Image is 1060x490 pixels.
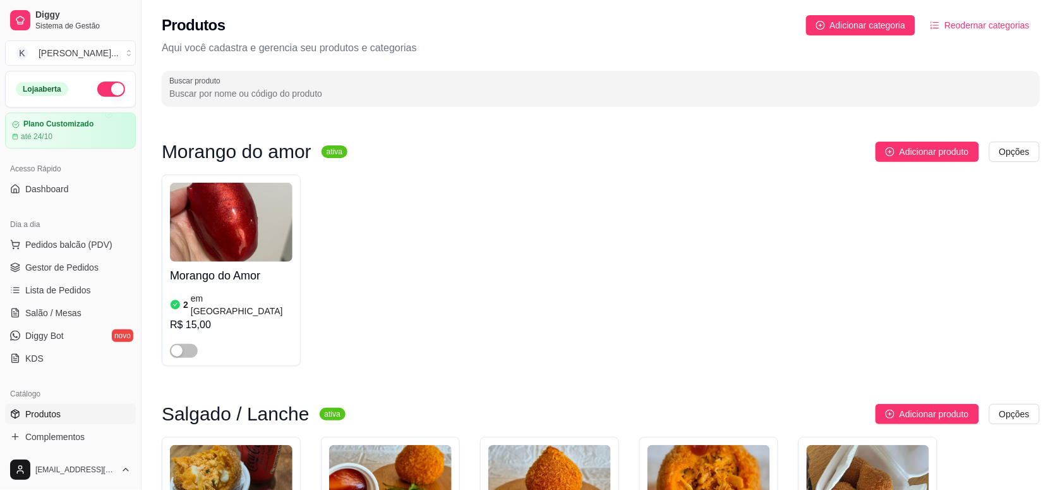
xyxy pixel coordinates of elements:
h3: Morango do amor [162,144,311,159]
div: Catálogo [5,384,136,404]
span: Reodernar categorias [944,18,1030,32]
button: Reodernar categorias [920,15,1040,35]
button: Opções [989,142,1040,162]
span: Lista de Pedidos [25,284,91,297]
button: Adicionar categoria [806,15,916,35]
p: Aqui você cadastra e gerencia seu produtos e categorias [162,40,1040,56]
div: Dia a dia [5,214,136,235]
img: product-image [170,183,292,262]
div: [PERSON_NAME] ... [39,47,119,59]
button: Adicionar produto [876,404,979,424]
span: Sistema de Gestão [35,21,131,31]
span: [EMAIL_ADDRESS][DOMAIN_NAME] [35,465,116,475]
span: KDS [25,352,44,365]
span: Diggy [35,9,131,21]
span: Produtos [25,408,61,420]
span: K [16,47,28,59]
span: plus-circle [886,147,894,156]
a: Salão / Mesas [5,303,136,323]
button: [EMAIL_ADDRESS][DOMAIN_NAME] [5,455,136,485]
span: Opções [999,407,1030,421]
span: Dashboard [25,183,69,195]
a: Gestor de Pedidos [5,257,136,278]
a: DiggySistema de Gestão [5,5,136,35]
h2: Produtos [162,15,226,35]
div: R$ 15,00 [170,317,292,333]
a: Complementos [5,427,136,447]
sup: ativa [320,408,346,420]
span: Salão / Mesas [25,307,81,319]
a: Dashboard [5,179,136,199]
article: 2 [183,298,188,311]
a: Lista de Pedidos [5,280,136,300]
span: Adicionar categoria [830,18,906,32]
span: Diggy Bot [25,329,64,342]
button: Adicionar produto [876,142,979,162]
span: Gestor de Pedidos [25,261,99,274]
article: Plano Customizado [23,119,93,129]
button: Opções [989,404,1040,424]
span: plus-circle [886,410,894,419]
button: Pedidos balcão (PDV) [5,235,136,255]
a: Produtos [5,404,136,424]
a: Diggy Botnovo [5,326,136,346]
span: ordered-list [931,21,939,30]
label: Buscar produto [169,75,225,86]
span: Opções [999,145,1030,159]
div: Acesso Rápido [5,159,136,179]
h3: Salgado / Lanche [162,407,310,422]
article: em [GEOGRAPHIC_DATA] [191,292,292,317]
span: Adicionar produto [900,407,969,421]
input: Buscar produto [169,87,1032,100]
article: até 24/10 [21,132,52,142]
div: Loja aberta [16,82,68,96]
button: Select a team [5,40,136,66]
span: Adicionar produto [900,145,969,159]
a: Plano Customizadoaté 24/10 [5,113,136,149]
button: Alterar Status [97,82,125,97]
a: KDS [5,348,136,369]
h4: Morango do Amor [170,267,292,285]
span: Complementos [25,431,85,443]
span: Pedidos balcão (PDV) [25,238,112,251]
sup: ativa [322,145,347,158]
span: plus-circle [816,21,825,30]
